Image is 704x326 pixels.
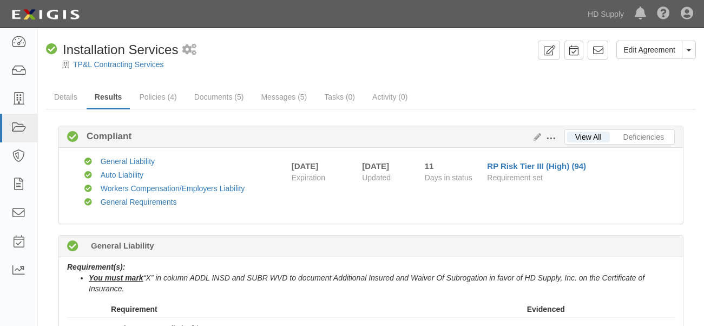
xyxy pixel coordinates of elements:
[67,241,78,252] i: Compliant 18 days (since 09/22/2025)
[362,173,391,182] span: Updated
[101,184,245,193] a: Workers Compensation/Employers Liability
[8,5,83,24] img: logo-5460c22ac91f19d4615b14bd174203de0afe785f0fc80cf4dbbc73dc1793850b.png
[46,41,178,59] div: Installation Services
[101,171,143,179] a: Auto Liability
[616,41,682,59] a: Edit Agreement
[186,86,252,108] a: Documents (5)
[101,157,155,166] a: General Liability
[87,86,130,109] a: Results
[615,132,672,142] a: Deficiencies
[529,133,541,141] a: Edit Results
[84,158,92,166] i: Compliant
[425,160,479,172] div: Since 09/29/2025
[487,173,543,182] span: Requirement set
[582,3,629,25] a: HD Supply
[67,263,125,271] b: Requirement(s):
[131,86,185,108] a: Policies (4)
[91,240,154,251] b: General Liability
[84,199,92,206] i: Compliant
[364,86,416,108] a: Activity (0)
[182,44,196,56] i: 1 scheduled workflow
[46,44,57,55] i: Compliant
[253,86,315,108] a: Messages (5)
[67,132,78,143] i: Compliant
[425,173,472,182] span: Days in status
[73,60,164,69] a: TP&L Contracting Services
[46,86,85,108] a: Details
[89,273,143,282] u: You must mark
[362,160,409,172] div: [DATE]
[657,8,670,21] i: Help Center - Complianz
[84,172,92,179] i: Compliant
[487,161,586,171] a: RP Risk Tier III (High) (94)
[111,305,157,314] strong: Requirement
[89,273,644,293] i: “X” in column ADDL INSD and SUBR WVD to document Additional Insured and Waiver Of Subrogation in ...
[84,185,92,193] i: Compliant
[292,172,354,183] span: Expiration
[316,86,363,108] a: Tasks (0)
[101,198,177,206] a: General Requirements
[292,160,319,172] div: [DATE]
[567,132,610,142] a: View All
[527,305,565,314] strong: Evidenced
[78,130,131,143] b: Compliant
[63,42,178,57] span: Installation Services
